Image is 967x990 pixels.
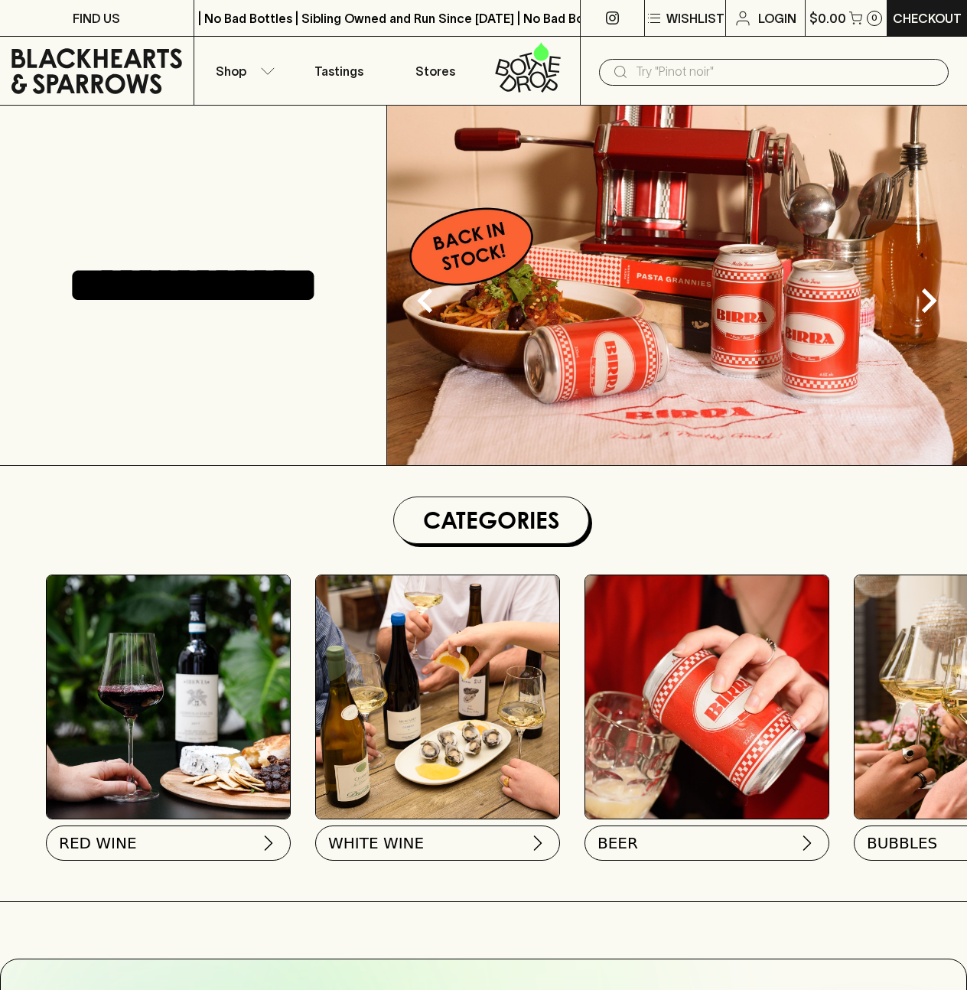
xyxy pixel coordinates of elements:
a: Stores [387,37,483,105]
img: optimise [316,575,559,819]
p: $0.00 [809,9,846,28]
p: Wishlist [666,9,724,28]
img: BIRRA_GOOD-TIMES_INSTA-2 1/optimise?auth=Mjk3MjY0ODMzMw__ [585,575,829,819]
span: BEER [597,832,638,854]
button: BEER [584,826,829,861]
button: RED WINE [46,826,291,861]
h1: Categories [400,503,582,537]
p: Tastings [314,62,363,80]
span: WHITE WINE [328,832,424,854]
span: RED WINE [59,832,137,854]
p: Checkout [893,9,962,28]
button: Next [898,270,959,331]
img: chevron-right.svg [259,834,278,852]
button: Shop [194,37,291,105]
img: optimise [387,106,967,465]
p: FIND US [73,9,120,28]
img: chevron-right.svg [529,834,547,852]
p: 0 [871,14,877,22]
button: WHITE WINE [315,826,560,861]
img: Red Wine Tasting [47,575,290,819]
input: Try "Pinot noir" [636,60,936,84]
p: Login [758,9,796,28]
p: Shop [216,62,246,80]
a: Tastings [291,37,387,105]
span: BUBBLES [867,832,937,854]
p: Stores [415,62,455,80]
button: Previous [395,270,456,331]
img: chevron-right.svg [798,834,816,852]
